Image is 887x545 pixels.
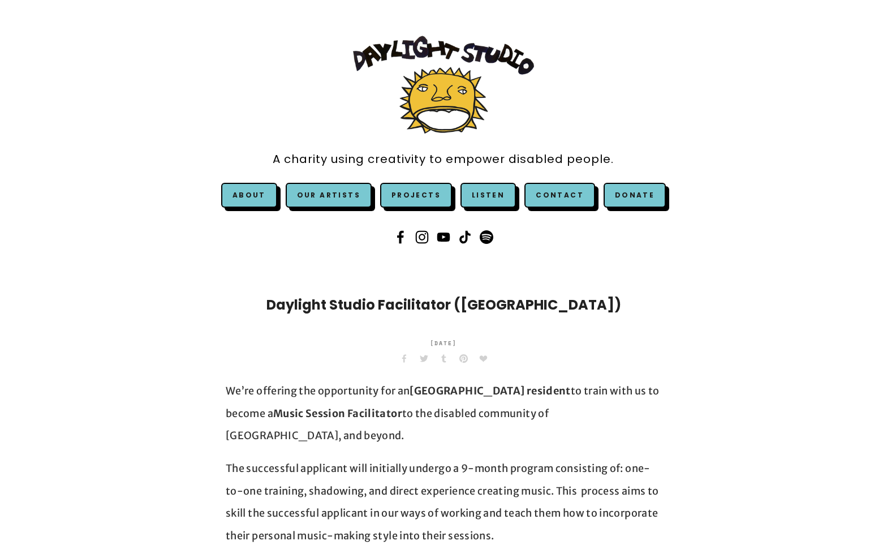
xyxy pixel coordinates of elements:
[286,183,372,208] a: Our Artists
[273,147,614,172] a: A charity using creativity to empower disabled people.
[604,183,666,208] a: Donate
[232,190,266,200] a: About
[273,407,402,420] strong: Music Session Facilitator
[353,36,534,134] img: Daylight Studio
[524,183,595,208] a: Contact
[380,183,452,208] a: Projects
[472,190,505,200] a: Listen
[430,332,457,355] time: [DATE]
[226,295,661,315] h1: Daylight Studio Facilitator ([GEOGRAPHIC_DATA])
[226,380,661,447] p: We’re offering the opportunity for an to train with us to become a to the disabled community of [...
[410,384,570,397] strong: [GEOGRAPHIC_DATA] resident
